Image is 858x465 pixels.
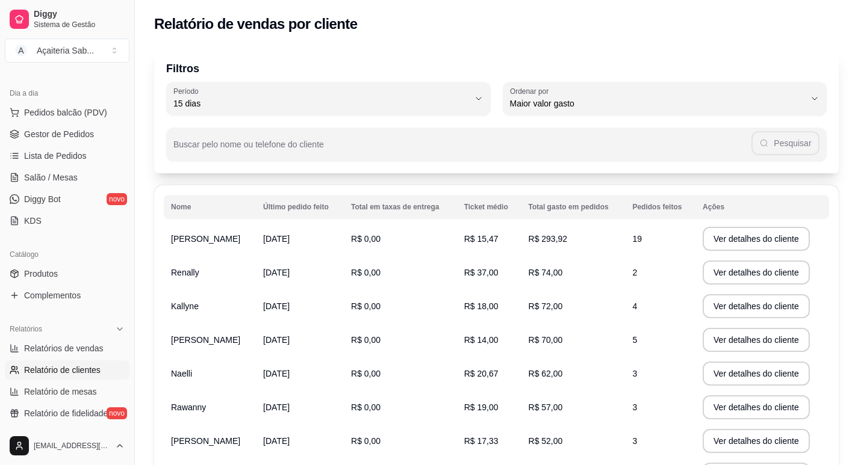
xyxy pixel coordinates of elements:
[5,146,129,165] a: Lista de Pedidos
[171,234,240,244] span: [PERSON_NAME]
[34,9,125,20] span: Diggy
[351,402,381,412] span: R$ 0,00
[521,195,626,219] th: Total gasto em pedidos
[464,335,499,345] span: R$ 14,00
[5,382,129,401] a: Relatório de mesas
[632,301,637,311] span: 4
[173,86,202,96] label: Período
[24,171,78,183] span: Salão / Mesas
[703,260,810,285] button: Ver detalhes do cliente
[24,289,81,301] span: Complementos
[5,5,129,34] a: DiggySistema de Gestão
[529,335,563,345] span: R$ 70,00
[632,234,642,244] span: 19
[24,215,42,227] span: KDS
[263,268,290,277] span: [DATE]
[171,268,199,277] span: Renally
[5,103,129,122] button: Pedidos balcão (PDV)
[24,407,108,419] span: Relatório de fidelidade
[263,436,290,446] span: [DATE]
[464,436,499,446] span: R$ 17,33
[263,234,290,244] span: [DATE]
[703,395,810,419] button: Ver detalhes do cliente
[529,402,563,412] span: R$ 57,00
[173,97,469,109] span: 15 dias
[5,245,129,264] div: Catálogo
[464,234,499,244] span: R$ 15,47
[503,82,827,115] button: Ordenar porMaior valor gasto
[154,14,358,34] h2: Relatório de vendas por cliente
[529,436,563,446] span: R$ 52,00
[703,328,810,352] button: Ver detalhes do cliente
[5,168,129,187] a: Salão / Mesas
[166,82,491,115] button: Período15 dias
[464,402,499,412] span: R$ 19,00
[632,335,637,345] span: 5
[5,189,129,209] a: Diggy Botnovo
[171,369,192,378] span: Naelli
[703,294,810,318] button: Ver detalhes do cliente
[632,268,637,277] span: 2
[703,429,810,453] button: Ver detalhes do cliente
[529,301,563,311] span: R$ 72,00
[351,335,381,345] span: R$ 0,00
[5,84,129,103] div: Dia a dia
[529,234,568,244] span: R$ 293,92
[24,193,61,205] span: Diggy Bot
[5,431,129,460] button: [EMAIL_ADDRESS][DOMAIN_NAME]
[164,195,256,219] th: Nome
[34,20,125,29] span: Sistema de Gestão
[24,364,101,376] span: Relatório de clientes
[632,436,637,446] span: 3
[5,404,129,423] a: Relatório de fidelidadenovo
[510,97,806,109] span: Maior valor gasto
[171,402,206,412] span: Rawanny
[171,335,240,345] span: [PERSON_NAME]
[166,60,827,77] p: Filtros
[15,45,27,57] span: A
[5,360,129,380] a: Relatório de clientes
[256,195,344,219] th: Último pedido feito
[24,342,104,354] span: Relatórios de vendas
[5,339,129,358] a: Relatórios de vendas
[464,301,499,311] span: R$ 18,00
[344,195,457,219] th: Total em taxas de entrega
[263,402,290,412] span: [DATE]
[24,386,97,398] span: Relatório de mesas
[351,369,381,378] span: R$ 0,00
[263,301,290,311] span: [DATE]
[24,128,94,140] span: Gestor de Pedidos
[24,150,87,162] span: Lista de Pedidos
[263,335,290,345] span: [DATE]
[632,402,637,412] span: 3
[510,86,553,96] label: Ordenar por
[171,436,240,446] span: [PERSON_NAME]
[173,143,751,155] input: Buscar pelo nome ou telefone do cliente
[351,436,381,446] span: R$ 0,00
[5,264,129,283] a: Produtos
[351,268,381,277] span: R$ 0,00
[24,106,107,119] span: Pedidos balcão (PDV)
[529,369,563,378] span: R$ 62,00
[632,369,637,378] span: 3
[171,301,199,311] span: Kallyne
[464,268,499,277] span: R$ 37,00
[5,38,129,63] button: Select a team
[5,286,129,305] a: Complementos
[703,362,810,386] button: Ver detalhes do cliente
[703,227,810,251] button: Ver detalhes do cliente
[351,234,381,244] span: R$ 0,00
[5,211,129,230] a: KDS
[695,195,829,219] th: Ações
[5,125,129,144] a: Gestor de Pedidos
[457,195,521,219] th: Ticket médio
[24,268,58,280] span: Produtos
[34,441,110,451] span: [EMAIL_ADDRESS][DOMAIN_NAME]
[263,369,290,378] span: [DATE]
[529,268,563,277] span: R$ 74,00
[351,301,381,311] span: R$ 0,00
[464,369,499,378] span: R$ 20,67
[37,45,94,57] div: Açaiteria Sab ...
[10,324,42,334] span: Relatórios
[625,195,695,219] th: Pedidos feitos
